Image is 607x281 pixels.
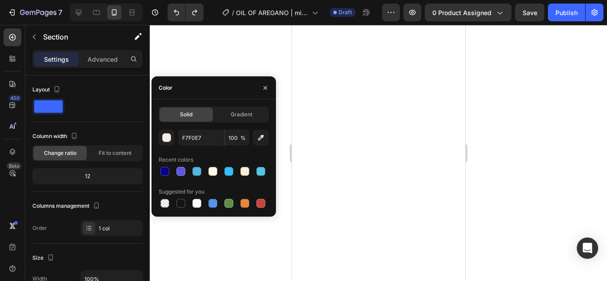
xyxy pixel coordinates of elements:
div: Size [32,252,56,264]
p: Advanced [88,55,118,64]
div: Beta [7,162,21,170]
span: Draft [339,8,352,16]
span: Solid [180,111,192,119]
span: 0 product assigned [432,8,491,17]
span: Fit to content [99,149,132,157]
div: Column width [32,131,80,142]
div: Recent colors [159,156,193,164]
div: 450 [8,95,21,102]
div: Columns management [32,200,102,212]
button: 7 [4,4,66,21]
span: Gradient [231,111,252,119]
p: Settings [44,55,69,64]
div: Undo/Redo [168,4,204,21]
div: Suggested for you [159,188,204,196]
p: 7 [58,7,62,18]
iframe: Design area [292,25,465,281]
input: Eg: FFFFFF [178,130,224,146]
p: Section [43,32,116,42]
span: / [232,8,234,17]
div: 1 col [99,225,140,233]
span: Change ratio [44,149,76,157]
span: OIL OF AREGANO | micro ingredients [236,8,308,17]
button: Publish [548,4,585,21]
div: Open Intercom Messenger [577,237,598,259]
div: Layout [32,84,62,96]
div: 12 [34,170,141,182]
span: % [240,134,246,142]
span: Save [523,9,537,16]
button: 0 product assigned [425,4,511,21]
div: Publish [555,8,578,17]
button: Save [515,4,544,21]
div: Order [32,224,47,232]
div: Color [159,84,172,92]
